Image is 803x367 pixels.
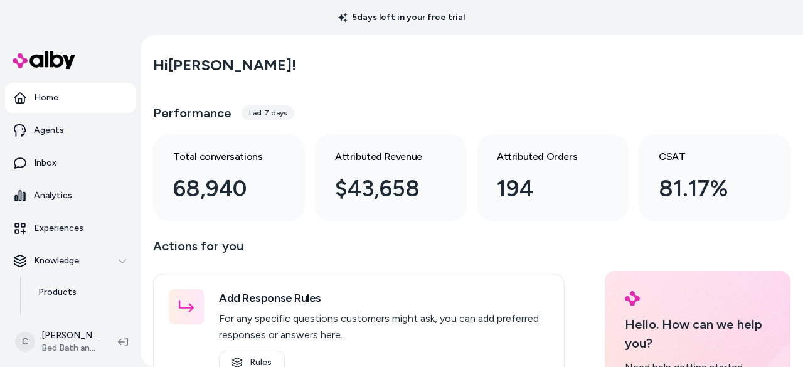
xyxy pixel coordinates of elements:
h3: Total conversations [173,149,265,164]
a: Products [26,277,136,307]
a: Home [5,83,136,113]
h3: Attributed Revenue [335,149,427,164]
h3: CSAT [659,149,750,164]
div: $43,658 [335,172,427,206]
a: Analytics [5,181,136,211]
p: Knowledge [34,255,79,267]
span: Bed Bath and Beyond [41,342,98,354]
p: Hello. How can we help you? [625,315,770,353]
a: CSAT 81.17% [639,134,790,221]
p: 5 days left in your free trial [331,11,472,24]
img: alby Logo [625,291,640,306]
p: Products [38,286,77,299]
a: Agents [5,115,136,146]
h2: Hi [PERSON_NAME] ! [153,56,296,75]
p: Experiences [34,222,83,235]
img: alby Logo [13,51,75,69]
p: Home [34,92,58,104]
p: Agents [34,124,64,137]
p: Analytics [34,189,72,202]
a: Attributed Revenue $43,658 [315,134,467,221]
h3: Add Response Rules [219,289,549,307]
h3: Performance [153,104,231,122]
button: Knowledge [5,246,136,276]
span: C [15,332,35,352]
p: Inbox [34,157,56,169]
a: Inbox [5,148,136,178]
div: 68,940 [173,172,265,206]
div: 194 [497,172,588,206]
a: Attributed Orders 194 [477,134,629,221]
p: Actions for you [153,236,565,266]
a: Documents [26,307,136,338]
h3: Attributed Orders [497,149,588,164]
p: [PERSON_NAME] [41,329,98,342]
div: Last 7 days [242,105,294,120]
div: 81.17% [659,172,750,206]
button: C[PERSON_NAME]Bed Bath and Beyond [8,322,108,362]
p: For any specific questions customers might ask, you can add preferred responses or answers here. [219,311,549,343]
a: Total conversations 68,940 [153,134,305,221]
a: Experiences [5,213,136,243]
